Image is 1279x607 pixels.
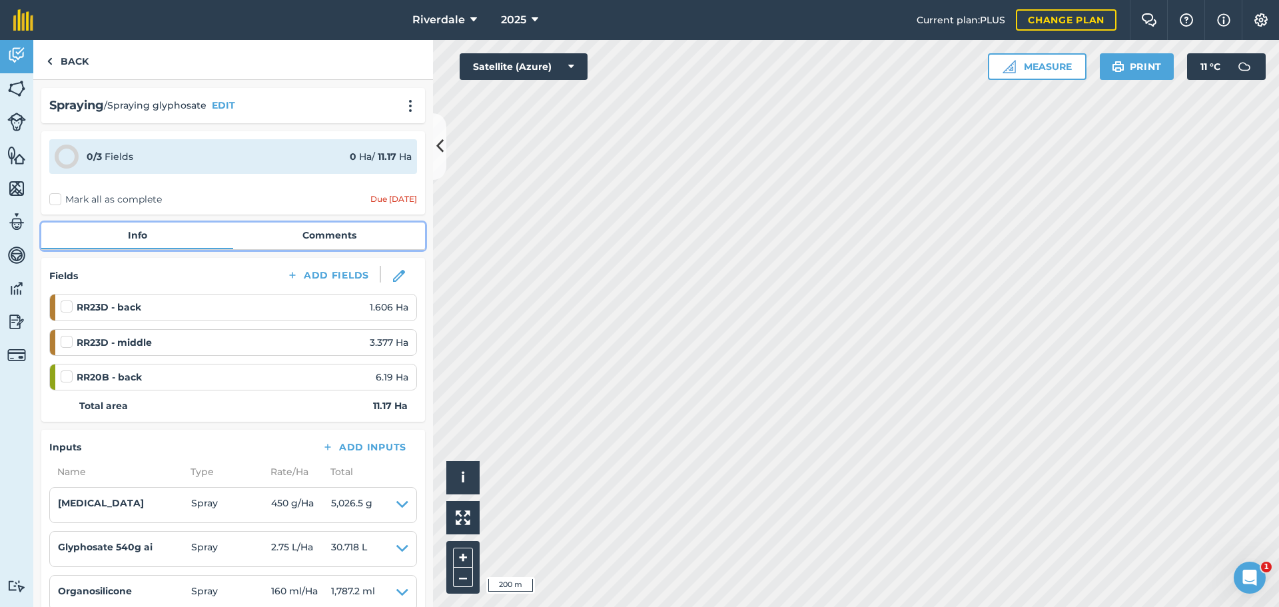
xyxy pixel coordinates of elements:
[191,540,271,558] span: Spray
[331,584,375,602] span: 1,787.2 ml
[446,461,480,494] button: i
[1187,53,1266,80] button: 11 °C
[7,245,26,265] img: svg+xml;base64,PD94bWwgdmVyc2lvbj0iMS4wIiBlbmNvZGluZz0idXRmLTgiPz4KPCEtLSBHZW5lcmF0b3I6IEFkb2JlIE...
[262,464,322,479] span: Rate/ Ha
[7,145,26,165] img: svg+xml;base64,PHN2ZyB4bWxucz0iaHR0cDovL3d3dy53My5vcmcvMjAwMC9zdmciIHdpZHRoPSI1NiIgaGVpZ2h0PSI2MC...
[58,584,408,602] summary: OrganosiliconeSpray160 ml/Ha1,787.2 ml
[47,53,53,69] img: svg+xml;base64,PHN2ZyB4bWxucz0iaHR0cDovL3d3dy53My5vcmcvMjAwMC9zdmciIHdpZHRoPSI5IiBoZWlnaHQ9IjI0Ii...
[1231,53,1258,80] img: svg+xml;base64,PD94bWwgdmVyc2lvbj0iMS4wIiBlbmNvZGluZz0idXRmLTgiPz4KPCEtLSBHZW5lcmF0b3I6IEFkb2JlIE...
[7,45,26,65] img: svg+xml;base64,PD94bWwgdmVyc2lvbj0iMS4wIiBlbmNvZGluZz0idXRmLTgiPz4KPCEtLSBHZW5lcmF0b3I6IEFkb2JlIE...
[79,398,128,413] strong: Total area
[7,179,26,199] img: svg+xml;base64,PHN2ZyB4bWxucz0iaHR0cDovL3d3dy53My5vcmcvMjAwMC9zdmciIHdpZHRoPSI1NiIgaGVpZ2h0PSI2MC...
[373,398,408,413] strong: 11.17 Ha
[49,464,183,479] span: Name
[350,149,412,164] div: Ha / Ha
[412,12,465,28] span: Riverdale
[271,540,331,558] span: 2.75 L / Ha
[7,279,26,299] img: svg+xml;base64,PD94bWwgdmVyc2lvbj0iMS4wIiBlbmNvZGluZz0idXRmLTgiPz4KPCEtLSBHZW5lcmF0b3I6IEFkb2JlIE...
[393,270,405,282] img: svg+xml;base64,PHN2ZyB3aWR0aD0iMTgiIGhlaWdodD0iMTgiIHZpZXdCb3g9IjAgMCAxOCAxOCIgZmlsbD0ibm9uZSIgeG...
[378,151,396,163] strong: 11.17
[1253,13,1269,27] img: A cog icon
[58,540,191,554] h4: Glyphosate 540g ai
[453,568,473,587] button: –
[460,53,588,80] button: Satellite (Azure)
[402,99,418,113] img: svg+xml;base64,PHN2ZyB4bWxucz0iaHR0cDovL3d3dy53My5vcmcvMjAwMC9zdmciIHdpZHRoPSIyMCIgaGVpZ2h0PSIyNC...
[87,149,133,164] div: Fields
[7,580,26,592] img: svg+xml;base64,PD94bWwgdmVyc2lvbj0iMS4wIiBlbmNvZGluZz0idXRmLTgiPz4KPCEtLSBHZW5lcmF0b3I6IEFkb2JlIE...
[350,151,356,163] strong: 0
[1234,562,1266,594] iframe: Intercom live chat
[58,496,191,510] h4: [MEDICAL_DATA]
[233,223,425,248] a: Comments
[917,13,1005,27] span: Current plan : PLUS
[311,438,417,456] button: Add Inputs
[7,312,26,332] img: svg+xml;base64,PD94bWwgdmVyc2lvbj0iMS4wIiBlbmNvZGluZz0idXRmLTgiPz4KPCEtLSBHZW5lcmF0b3I6IEFkb2JlIE...
[7,79,26,99] img: svg+xml;base64,PHN2ZyB4bWxucz0iaHR0cDovL3d3dy53My5vcmcvMjAwMC9zdmciIHdpZHRoPSI1NiIgaGVpZ2h0PSI2MC...
[13,9,33,31] img: fieldmargin Logo
[58,540,408,558] summary: Glyphosate 540g aiSpray2.75 L/Ha30.718 L
[58,496,408,514] summary: [MEDICAL_DATA]Spray450 g/Ha5,026.5 g
[271,496,331,514] span: 450 g / Ha
[376,370,408,384] span: 6.19 Ha
[77,370,142,384] strong: RR20B - back
[41,223,233,248] a: Info
[104,98,207,113] span: / Spraying glyphosate
[77,300,141,314] strong: RR23D - back
[1178,13,1194,27] img: A question mark icon
[501,12,526,28] span: 2025
[1003,60,1016,73] img: Ruler icon
[33,40,102,79] a: Back
[183,464,262,479] span: Type
[49,193,162,207] label: Mark all as complete
[370,194,417,205] div: Due [DATE]
[331,540,367,558] span: 30.718 L
[1261,562,1272,572] span: 1
[49,269,78,283] h4: Fields
[7,113,26,131] img: svg+xml;base64,PD94bWwgdmVyc2lvbj0iMS4wIiBlbmNvZGluZz0idXRmLTgiPz4KPCEtLSBHZW5lcmF0b3I6IEFkb2JlIE...
[331,496,372,514] span: 5,026.5 g
[988,53,1086,80] button: Measure
[7,346,26,364] img: svg+xml;base64,PD94bWwgdmVyc2lvbj0iMS4wIiBlbmNvZGluZz0idXRmLTgiPz4KPCEtLSBHZW5lcmF0b3I6IEFkb2JlIE...
[370,300,408,314] span: 1.606 Ha
[7,212,26,232] img: svg+xml;base64,PD94bWwgdmVyc2lvbj0iMS4wIiBlbmNvZGluZz0idXRmLTgiPz4KPCEtLSBHZW5lcmF0b3I6IEFkb2JlIE...
[461,469,465,486] span: i
[1141,13,1157,27] img: Two speech bubbles overlapping with the left bubble in the forefront
[456,510,470,525] img: Four arrows, one pointing top left, one top right, one bottom right and the last bottom left
[1200,53,1220,80] span: 11 ° C
[191,584,271,602] span: Spray
[322,464,353,479] span: Total
[276,266,380,285] button: Add Fields
[58,584,191,598] h4: Organosilicone
[453,548,473,568] button: +
[271,584,331,602] span: 160 ml / Ha
[1016,9,1116,31] a: Change plan
[212,98,235,113] button: EDIT
[87,151,102,163] strong: 0 / 3
[1217,12,1230,28] img: svg+xml;base64,PHN2ZyB4bWxucz0iaHR0cDovL3d3dy53My5vcmcvMjAwMC9zdmciIHdpZHRoPSIxNyIgaGVpZ2h0PSIxNy...
[77,335,152,350] strong: RR23D - middle
[49,440,81,454] h4: Inputs
[191,496,271,514] span: Spray
[370,335,408,350] span: 3.377 Ha
[49,96,104,115] h2: Spraying
[1100,53,1174,80] button: Print
[1112,59,1124,75] img: svg+xml;base64,PHN2ZyB4bWxucz0iaHR0cDovL3d3dy53My5vcmcvMjAwMC9zdmciIHdpZHRoPSIxOSIgaGVpZ2h0PSIyNC...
